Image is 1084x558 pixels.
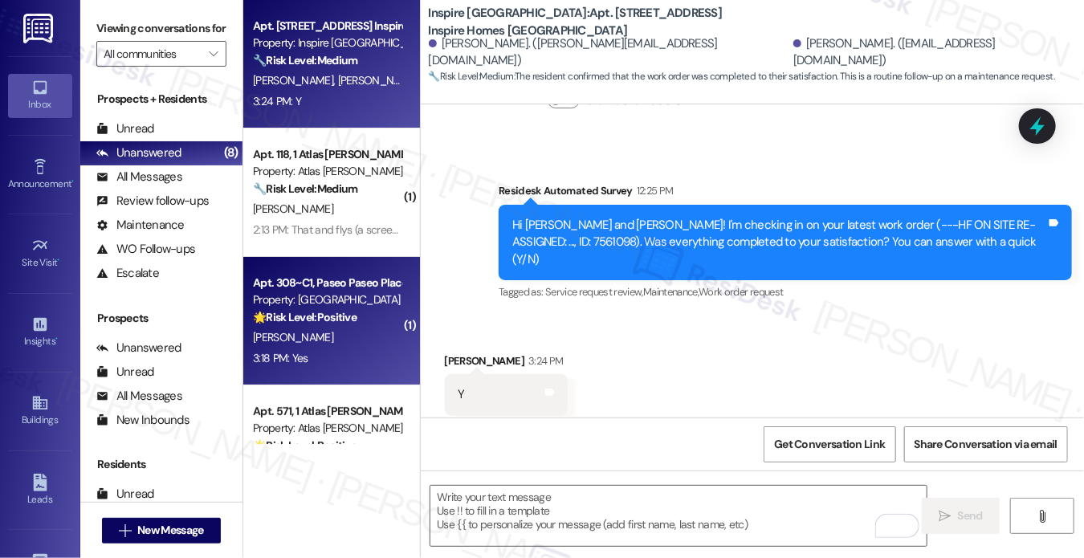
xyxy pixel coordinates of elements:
div: (8) [220,141,242,165]
div: Apt. 308~C1, Paseo Paseo Place [253,275,401,291]
i:  [1037,510,1049,523]
div: Unread [96,364,154,381]
div: Residesk Automated Survey [499,182,1072,205]
div: 12:25 PM [633,182,674,199]
a: Insights • [8,311,72,354]
div: Prospects [80,310,242,327]
div: [PERSON_NAME] [445,352,568,375]
span: : The resident confirmed that the work order was completed to their satisfaction. This is a routi... [429,68,1055,85]
div: Property: Inspire [GEOGRAPHIC_DATA] [253,35,401,51]
div: Maintenance [96,217,185,234]
div: Hi [PERSON_NAME] and [PERSON_NAME]! I'm checking in on your latest work order (---HF ON SITE RE-A... [512,217,1046,268]
button: Share Conversation via email [904,426,1068,462]
span: [PERSON_NAME] [253,330,333,344]
span: [PERSON_NAME] [253,202,333,216]
div: 3:18 PM: Yes [253,351,308,365]
strong: 🔧 Risk Level: Medium [253,181,357,196]
div: Unanswered [96,145,181,161]
img: ResiDesk Logo [23,14,56,43]
a: Inbox [8,74,72,117]
div: Property: Atlas [PERSON_NAME] [253,420,401,437]
span: New Message [137,522,203,539]
div: Residents [80,456,242,473]
div: Unread [96,120,154,137]
a: Buildings [8,389,72,433]
div: Review follow-ups [96,193,209,210]
input: All communities [104,41,201,67]
span: [PERSON_NAME] [337,73,418,88]
div: All Messages [96,169,182,185]
div: Unanswered [96,340,181,356]
a: Site Visit • [8,232,72,275]
i:  [939,510,951,523]
i:  [119,524,131,537]
div: Tagged as: [445,416,568,439]
div: 3:24 PM: Y [253,94,301,108]
i:  [209,47,218,60]
a: Leads [8,469,72,512]
span: Send [958,507,983,524]
span: Work order request [699,285,783,299]
strong: 🌟 Risk Level: Positive [253,310,357,324]
div: Apt. [STREET_ADDRESS] Inspire Homes [GEOGRAPHIC_DATA] [253,18,401,35]
span: Maintenance , [643,285,699,299]
span: • [58,255,60,266]
button: Get Conversation Link [764,426,895,462]
div: Unread [96,486,154,503]
div: Prospects + Residents [80,91,242,108]
strong: 🔧 Risk Level: Medium [253,53,357,67]
span: Service request review , [545,285,643,299]
div: [PERSON_NAME]. ([EMAIL_ADDRESS][DOMAIN_NAME]) [793,35,1072,70]
div: WO Follow-ups [96,241,195,258]
div: All Messages [96,388,182,405]
div: Escalate [96,265,159,282]
span: Get Conversation Link [774,436,885,453]
b: Inspire [GEOGRAPHIC_DATA]: Apt. [STREET_ADDRESS] Inspire Homes [GEOGRAPHIC_DATA] [429,5,750,39]
div: Apt. 118, 1 Atlas [PERSON_NAME] [253,146,401,163]
strong: 🌟 Risk Level: Positive [253,438,357,453]
div: Property: [GEOGRAPHIC_DATA] [253,291,401,308]
span: [PERSON_NAME] [253,73,338,88]
div: 3:24 PM [524,352,563,369]
textarea: To enrich screen reader interactions, please activate Accessibility in Grammarly extension settings [430,486,927,546]
label: Viewing conversations for [96,16,226,41]
div: [PERSON_NAME]. ([PERSON_NAME][EMAIL_ADDRESS][DOMAIN_NAME]) [429,35,789,70]
div: Y [458,386,465,403]
div: Apt. 571, 1 Atlas [PERSON_NAME] [253,403,401,420]
div: Tagged as: [499,280,1072,303]
button: New Message [102,518,221,544]
span: Share Conversation via email [915,436,1058,453]
button: Send [922,498,1000,534]
span: • [71,176,74,187]
span: • [55,333,58,344]
strong: 🔧 Risk Level: Medium [429,70,514,83]
div: Property: Atlas [PERSON_NAME] [253,163,401,180]
div: New Inbounds [96,412,189,429]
